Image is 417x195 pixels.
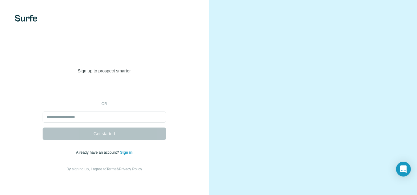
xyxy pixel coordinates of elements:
[43,68,166,74] p: Sign up to prospect smarter
[119,167,142,171] a: Privacy Policy
[76,150,120,155] span: Already have an account?
[66,167,142,171] span: By signing up, I agree to &
[120,150,132,155] a: Sign in
[15,15,37,22] img: Surfe's logo
[40,83,169,97] iframe: Bouton "Se connecter avec Google"
[94,101,114,107] p: or
[396,162,411,177] div: Open Intercom Messenger
[106,167,117,171] a: Terms
[43,42,166,67] h1: Welcome to [GEOGRAPHIC_DATA]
